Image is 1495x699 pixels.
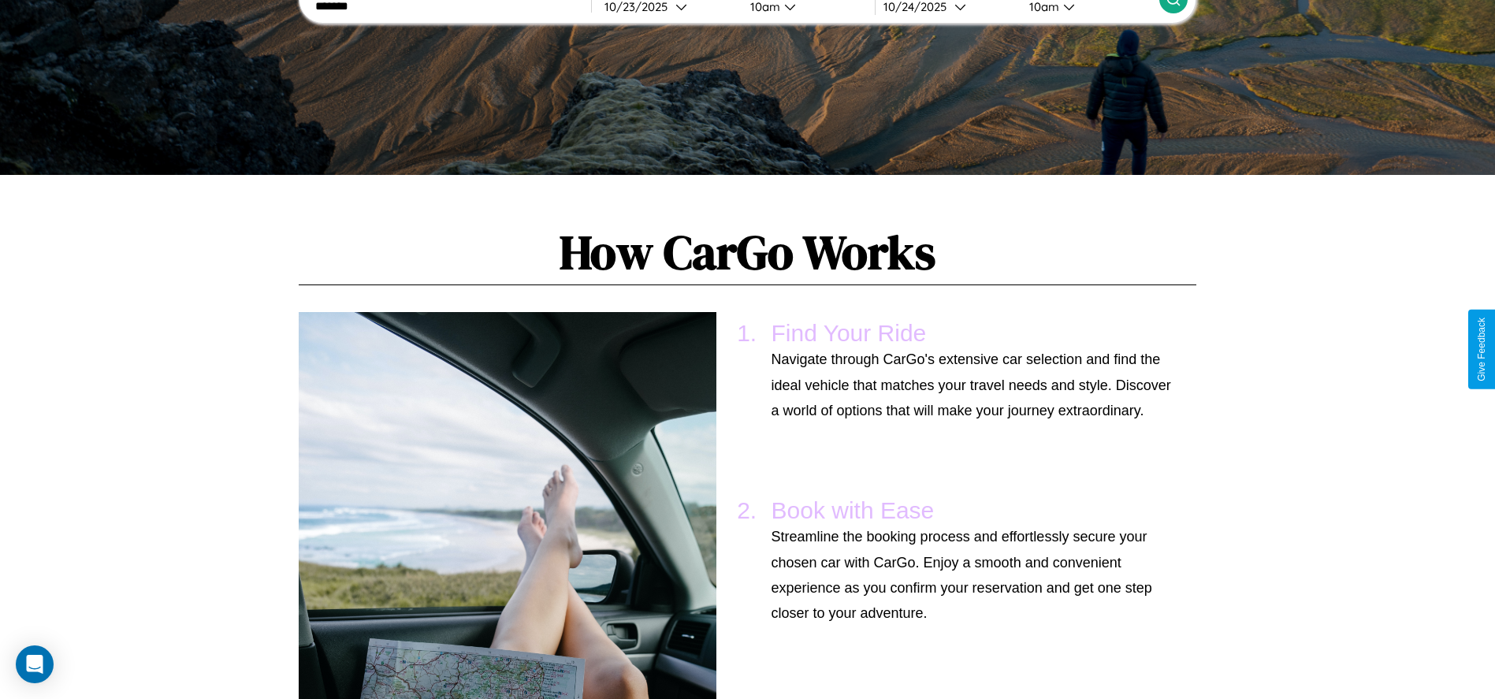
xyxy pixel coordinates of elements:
div: Give Feedback [1476,318,1487,381]
p: Streamline the booking process and effortlessly secure your chosen car with CarGo. Enjoy a smooth... [772,524,1173,626]
p: Navigate through CarGo's extensive car selection and find the ideal vehicle that matches your tra... [772,347,1173,423]
div: Open Intercom Messenger [16,645,54,683]
li: Find Your Ride [764,312,1181,431]
h1: How CarGo Works [299,220,1196,285]
li: Book with Ease [764,489,1181,634]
